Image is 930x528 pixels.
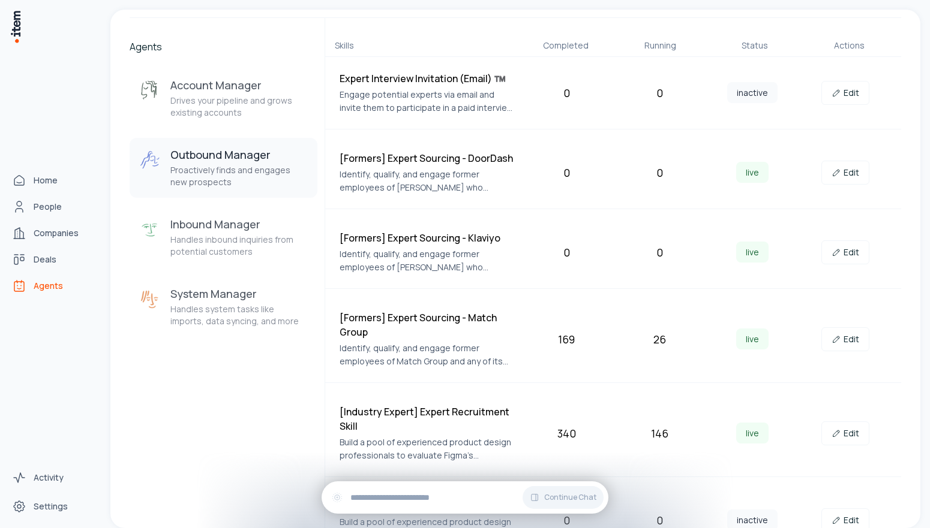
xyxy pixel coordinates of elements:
div: 0 [525,244,608,261]
a: Companies [7,221,98,245]
a: Edit [821,240,869,264]
span: live [736,242,769,263]
p: Drives your pipeline and grows existing accounts [170,95,308,119]
p: Engage potential experts via email and invite them to participate in a paid interview related to ... [340,88,516,114]
span: live [736,162,769,183]
img: Account Manager [139,80,161,102]
div: 0 [525,85,608,101]
div: 0 [618,244,701,261]
a: Edit [821,161,869,185]
img: Outbound Manager [139,150,161,171]
h3: Inbound Manager [170,217,308,231]
span: Agents [34,280,63,292]
h2: Agents [130,40,317,54]
a: People [7,195,98,219]
button: Continue Chat [523,486,604,509]
button: Inbound ManagerInbound ManagerHandles inbound inquiries from potential customers [130,207,317,267]
p: Build a pool of experienced product design professionals to evaluate Figma's competitive position... [340,436,516,462]
div: 340 [525,425,608,442]
span: People [34,201,62,213]
p: Identify, qualify, and engage former employees of [PERSON_NAME] who departed within the last 3 ye... [340,168,516,194]
div: Continue Chat [322,481,608,514]
button: Account ManagerAccount ManagerDrives your pipeline and grows existing accounts [130,68,317,128]
span: Continue Chat [544,493,596,502]
p: Identify, qualify, and engage former employees of [PERSON_NAME] who departed within the last 3 ye... [340,248,516,274]
h3: Account Manager [170,78,308,92]
a: Home [7,168,98,192]
span: Home [34,174,58,186]
div: Skills [335,40,514,52]
a: Deals [7,248,98,271]
p: Handles inbound inquiries from potential customers [170,234,308,258]
div: Actions [807,40,892,52]
div: 146 [618,425,701,442]
span: Deals [34,254,56,265]
span: Companies [34,227,79,239]
h3: Outbound Manager [170,147,308,162]
h3: System Manager [170,286,308,301]
img: Item Brain Logo [10,10,22,44]
h4: [Industry Expert] Expert Recruitment Skill [340,405,516,433]
div: Running [618,40,703,52]
div: 0 [618,85,701,101]
a: Edit [821,81,869,105]
h4: Expert Interview Invitation (Email) ™️ [340,71,516,86]
button: System ManagerSystem ManagerHandles system tasks like imports, data syncing, and more [130,277,317,337]
a: Agents [7,274,98,298]
img: System Manager [139,289,161,310]
span: Activity [34,472,64,484]
div: 169 [525,331,608,348]
h4: [Formers] Expert Sourcing - DoorDash [340,151,516,165]
span: Settings [34,500,68,512]
div: 0 [618,164,701,181]
a: Edit [821,421,869,445]
p: Identify, qualify, and engage former employees of Match Group and any of its subsidiary brands (e... [340,342,516,368]
div: 26 [618,331,701,348]
span: live [736,328,769,349]
h4: [Formers] Expert Sourcing - Match Group [340,310,516,339]
a: Edit [821,327,869,351]
div: Completed [523,40,608,52]
a: Activity [7,466,98,490]
span: inactive [727,82,778,103]
p: Handles system tasks like imports, data syncing, and more [170,303,308,327]
a: Settings [7,494,98,518]
button: Outbound ManagerOutbound ManagerProactively finds and engages new prospects [130,138,317,198]
span: live [736,423,769,443]
img: Inbound Manager [139,219,161,241]
div: Status [712,40,797,52]
div: 0 [525,164,608,181]
p: Proactively finds and engages new prospects [170,164,308,188]
h4: [Formers] Expert Sourcing - Klaviyo [340,231,516,245]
